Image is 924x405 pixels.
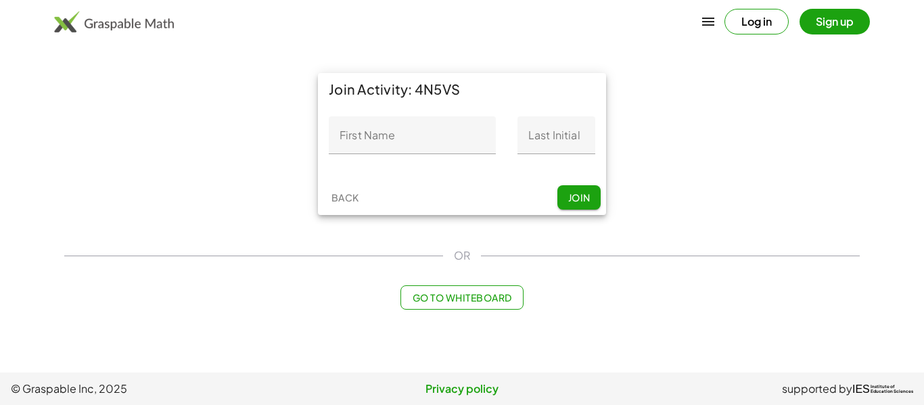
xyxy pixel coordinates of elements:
div: Join Activity: 4N5VS [318,73,606,105]
span: © Graspable Inc, 2025 [11,381,312,397]
span: IES [852,383,870,396]
span: supported by [782,381,852,397]
button: Back [323,185,367,210]
span: Go to Whiteboard [412,291,511,304]
a: Privacy policy [312,381,613,397]
span: Join [568,191,590,204]
span: OR [454,247,470,264]
button: Go to Whiteboard [400,285,523,310]
button: Sign up [800,9,870,34]
button: Log in [724,9,789,34]
a: IESInstitute ofEducation Sciences [852,381,913,397]
span: Institute of Education Sciences [871,385,913,394]
span: Back [331,191,359,204]
button: Join [557,185,601,210]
